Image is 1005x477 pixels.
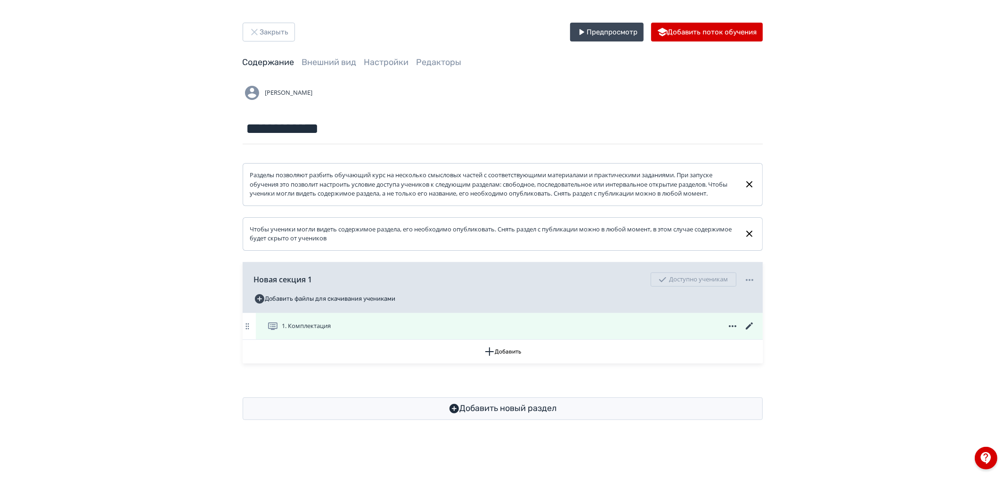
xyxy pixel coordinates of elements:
button: Добавить новый раздел [243,397,763,420]
button: Предпросмотр [570,23,644,41]
button: Закрыть [243,23,295,41]
button: Добавить файлы для скачивания учениками [254,291,396,306]
a: Внешний вид [302,57,357,67]
span: [PERSON_NAME] [265,88,313,98]
a: Настройки [364,57,409,67]
div: Разделы позволяют разбить обучающий курс на несколько смысловых частей с соответствующими материа... [250,171,737,198]
span: 1. Комплектация [282,321,331,331]
div: Чтобы ученики могли видеть содержимое раздела, его необходимо опубликовать. Снять раздел с публик... [250,225,737,243]
button: Добавить [243,340,763,363]
button: Добавить поток обучения [651,23,763,41]
div: 1. Комплектация [243,313,763,340]
a: Редакторы [417,57,462,67]
a: Содержание [243,57,294,67]
div: Доступно ученикам [651,272,736,287]
span: Новая секция 1 [254,274,312,285]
